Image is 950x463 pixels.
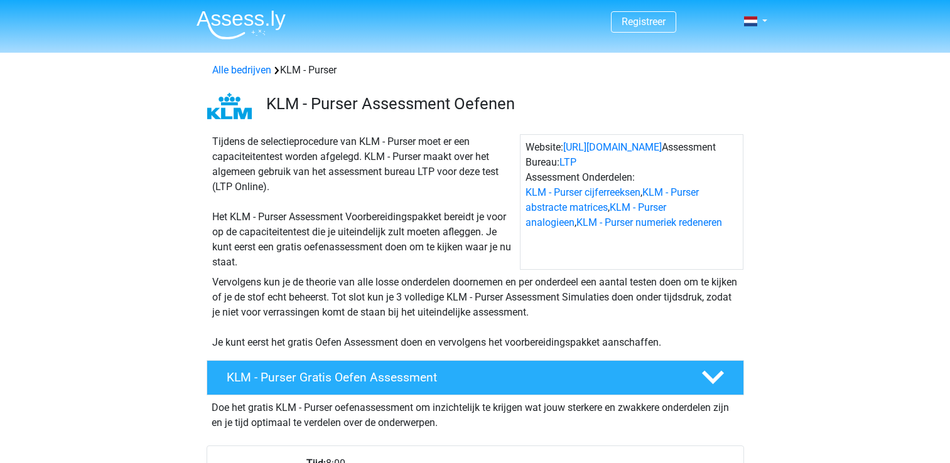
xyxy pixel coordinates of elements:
a: KLM - Purser abstracte matrices [526,186,699,213]
a: KLM - Purser analogieen [526,201,666,228]
a: Registreer [622,16,666,28]
a: [URL][DOMAIN_NAME] [563,141,662,153]
div: Vervolgens kun je de theorie van alle losse onderdelen doornemen en per onderdeel een aantal test... [207,275,743,350]
div: Tijdens de selectieprocedure van KLM - Purser moet er een capaciteitentest worden afgelegd. KLM -... [207,134,520,270]
a: LTP [559,156,576,168]
a: KLM - Purser numeriek redeneren [576,216,722,228]
div: KLM - Purser [207,63,743,78]
a: KLM - Purser cijferreeksen [526,186,640,198]
a: Alle bedrijven [212,64,271,76]
a: KLM - Purser Gratis Oefen Assessment [202,360,749,395]
div: Doe het gratis KLM - Purser oefenassessment om inzichtelijk te krijgen wat jouw sterkere en zwakk... [207,395,744,430]
h4: KLM - Purser Gratis Oefen Assessment [227,370,681,385]
img: Assessly [197,10,286,40]
h3: KLM - Purser Assessment Oefenen [266,94,734,114]
div: Website: Assessment Bureau: Assessment Onderdelen: , , , [520,134,743,270]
